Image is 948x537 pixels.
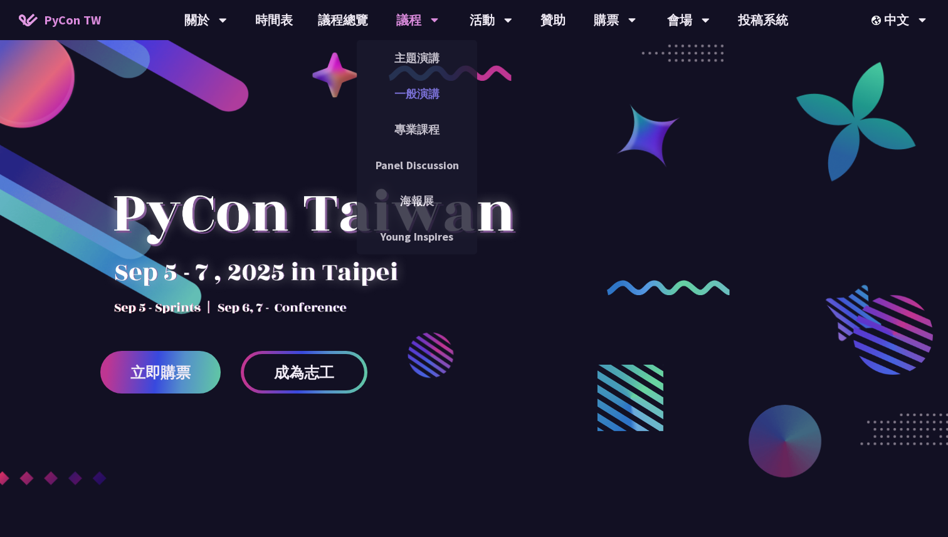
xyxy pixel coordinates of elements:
[357,43,477,73] a: 主題演講
[357,186,477,216] a: 海報展
[607,280,730,296] img: curly-2.e802c9f.png
[6,4,113,36] a: PyCon TW
[274,365,334,380] span: 成為志工
[357,115,477,144] a: 專業課程
[44,11,101,29] span: PyCon TW
[357,79,477,108] a: 一般演講
[19,14,38,26] img: Home icon of PyCon TW 2025
[357,222,477,251] a: Young Inspires
[241,351,367,394] a: 成為志工
[357,150,477,180] a: Panel Discussion
[872,16,884,25] img: Locale Icon
[100,351,221,394] a: 立即購票
[130,365,191,380] span: 立即購票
